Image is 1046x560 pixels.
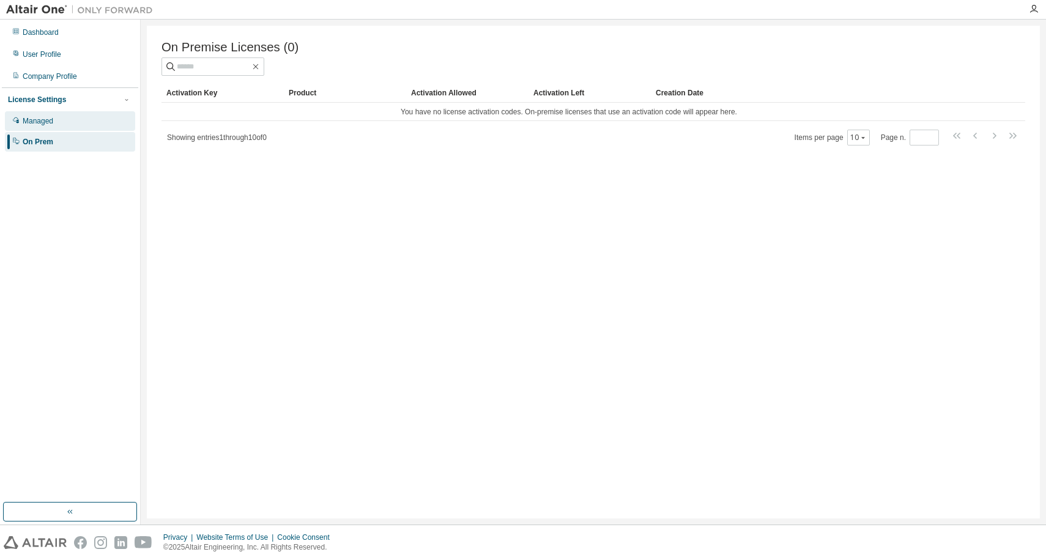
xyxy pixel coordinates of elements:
div: User Profile [23,50,61,59]
div: Website Terms of Use [196,532,277,542]
div: Activation Key [166,83,279,103]
td: You have no license activation codes. On-premise licenses that use an activation code will appear... [161,103,976,121]
img: altair_logo.svg [4,536,67,549]
div: Activation Allowed [411,83,524,103]
img: youtube.svg [135,536,152,549]
div: Privacy [163,532,196,542]
div: Activation Left [533,83,646,103]
div: Company Profile [23,72,77,81]
img: Altair One [6,4,159,16]
span: Showing entries 1 through 10 of 0 [167,133,267,142]
div: Product [289,83,401,103]
div: License Settings [8,95,66,105]
span: Items per page [795,130,870,146]
p: © 2025 Altair Engineering, Inc. All Rights Reserved. [163,542,337,553]
div: On Prem [23,137,53,147]
div: Managed [23,116,53,126]
img: instagram.svg [94,536,107,549]
div: Creation Date [656,83,971,103]
span: On Premise Licenses (0) [161,40,299,54]
img: linkedin.svg [114,536,127,549]
span: Page n. [881,130,939,146]
button: 10 [850,133,867,142]
div: Dashboard [23,28,59,37]
img: facebook.svg [74,536,87,549]
div: Cookie Consent [277,532,336,542]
